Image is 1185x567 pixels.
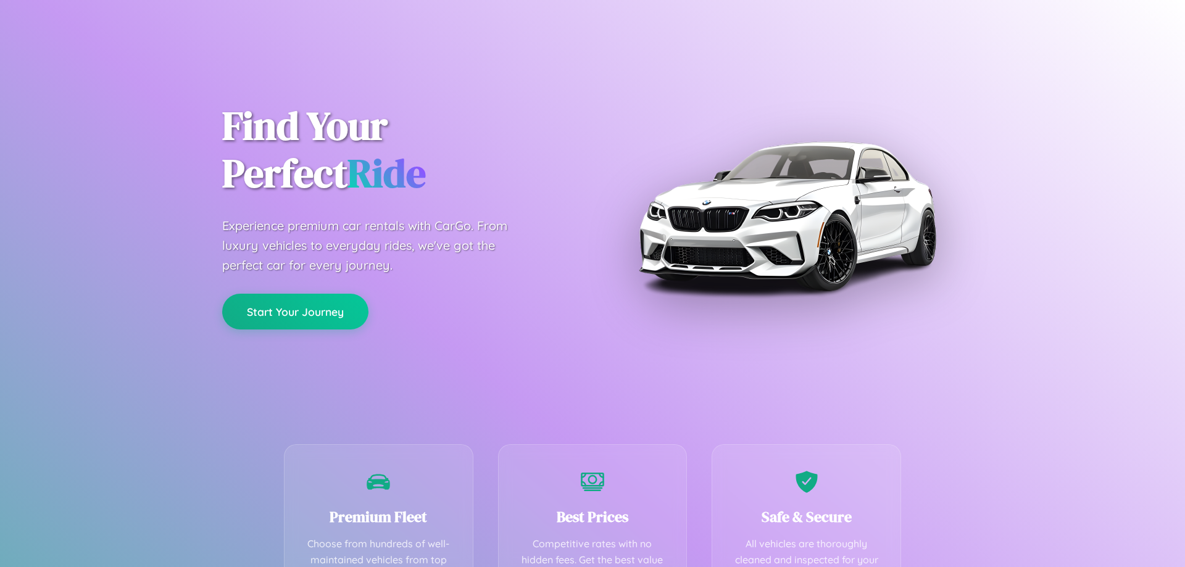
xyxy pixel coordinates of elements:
[303,507,454,527] h3: Premium Fleet
[222,102,574,197] h1: Find Your Perfect
[633,62,941,370] img: Premium BMW car rental vehicle
[731,507,882,527] h3: Safe & Secure
[347,146,426,200] span: Ride
[222,294,368,329] button: Start Your Journey
[222,216,531,275] p: Experience premium car rentals with CarGo. From luxury vehicles to everyday rides, we've got the ...
[517,507,668,527] h3: Best Prices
